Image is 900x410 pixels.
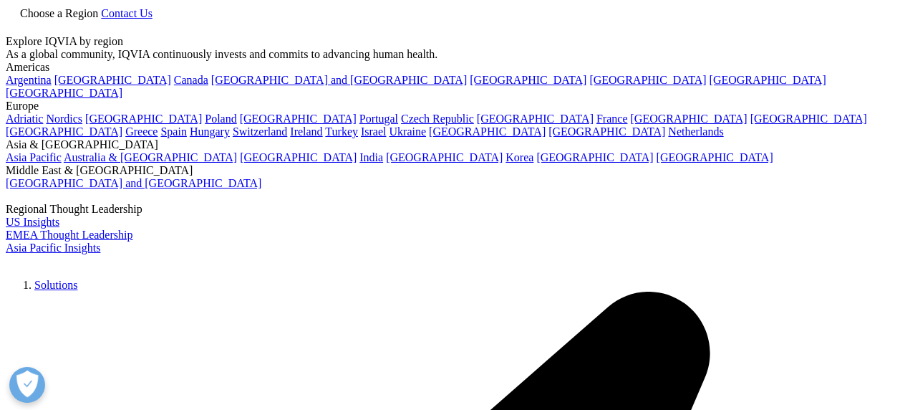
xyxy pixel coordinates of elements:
a: [GEOGRAPHIC_DATA] [6,125,122,138]
a: [GEOGRAPHIC_DATA] [429,125,546,138]
a: Hungary [190,125,230,138]
a: [GEOGRAPHIC_DATA] [589,74,706,86]
a: Poland [205,113,236,125]
a: [GEOGRAPHIC_DATA] [477,113,594,125]
a: [GEOGRAPHIC_DATA] and [GEOGRAPHIC_DATA] [6,177,261,189]
a: Nordics [46,113,82,125]
a: [GEOGRAPHIC_DATA] [240,113,357,125]
a: Ireland [290,125,322,138]
a: [GEOGRAPHIC_DATA] [54,74,171,86]
a: [GEOGRAPHIC_DATA] [657,151,773,163]
a: EMEA Thought Leadership [6,229,132,241]
a: Netherlands [668,125,723,138]
a: Adriatic [6,113,43,125]
div: Europe [6,100,894,113]
a: Solutions [34,279,77,291]
a: Greece [125,125,158,138]
a: Asia Pacific [6,151,62,163]
a: Canada [174,74,208,86]
button: Ouvrir le centre de préférences [9,367,45,403]
div: Americas [6,61,894,74]
a: Spain [160,125,186,138]
a: Ukraine [389,125,427,138]
a: Asia Pacific Insights [6,242,100,254]
div: Explore IQVIA by region [6,35,894,48]
a: [GEOGRAPHIC_DATA] [85,113,202,125]
a: Portugal [359,113,398,125]
div: Asia & [GEOGRAPHIC_DATA] [6,138,894,151]
a: Czech Republic [401,113,474,125]
a: [GEOGRAPHIC_DATA] [750,113,867,125]
a: [GEOGRAPHIC_DATA] [536,151,653,163]
a: [GEOGRAPHIC_DATA] and [GEOGRAPHIC_DATA] [211,74,467,86]
a: [GEOGRAPHIC_DATA] [6,87,122,99]
div: Regional Thought Leadership [6,203,894,216]
a: [GEOGRAPHIC_DATA] [386,151,503,163]
a: [GEOGRAPHIC_DATA] [710,74,826,86]
a: India [359,151,383,163]
a: Israel [361,125,387,138]
a: Switzerland [233,125,287,138]
a: [GEOGRAPHIC_DATA] [470,74,586,86]
span: Choose a Region [20,7,98,19]
div: As a global community, IQVIA continuously invests and commits to advancing human health. [6,48,894,61]
a: Australia & [GEOGRAPHIC_DATA] [64,151,237,163]
a: Korea [505,151,533,163]
div: Middle East & [GEOGRAPHIC_DATA] [6,164,894,177]
a: [GEOGRAPHIC_DATA] [631,113,747,125]
a: Turkey [325,125,358,138]
a: [GEOGRAPHIC_DATA] [240,151,357,163]
a: Argentina [6,74,52,86]
a: [GEOGRAPHIC_DATA] [548,125,665,138]
a: US Insights [6,216,59,228]
a: Contact Us [101,7,153,19]
a: France [596,113,628,125]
